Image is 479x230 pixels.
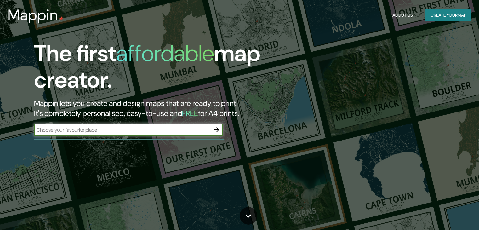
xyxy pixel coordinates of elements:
h1: affordable [116,39,214,68]
input: Choose your favourite place [34,126,210,134]
button: About Us [390,9,415,21]
iframe: Help widget launcher [423,205,472,223]
button: Create yourmap [425,9,471,21]
h3: Mappin [8,6,58,24]
h5: FREE [182,108,198,118]
h1: The first map creator. [34,40,274,98]
h2: Mappin lets you create and design maps that are ready to print. It's completely personalised, eas... [34,98,274,118]
img: mappin-pin [58,16,63,21]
